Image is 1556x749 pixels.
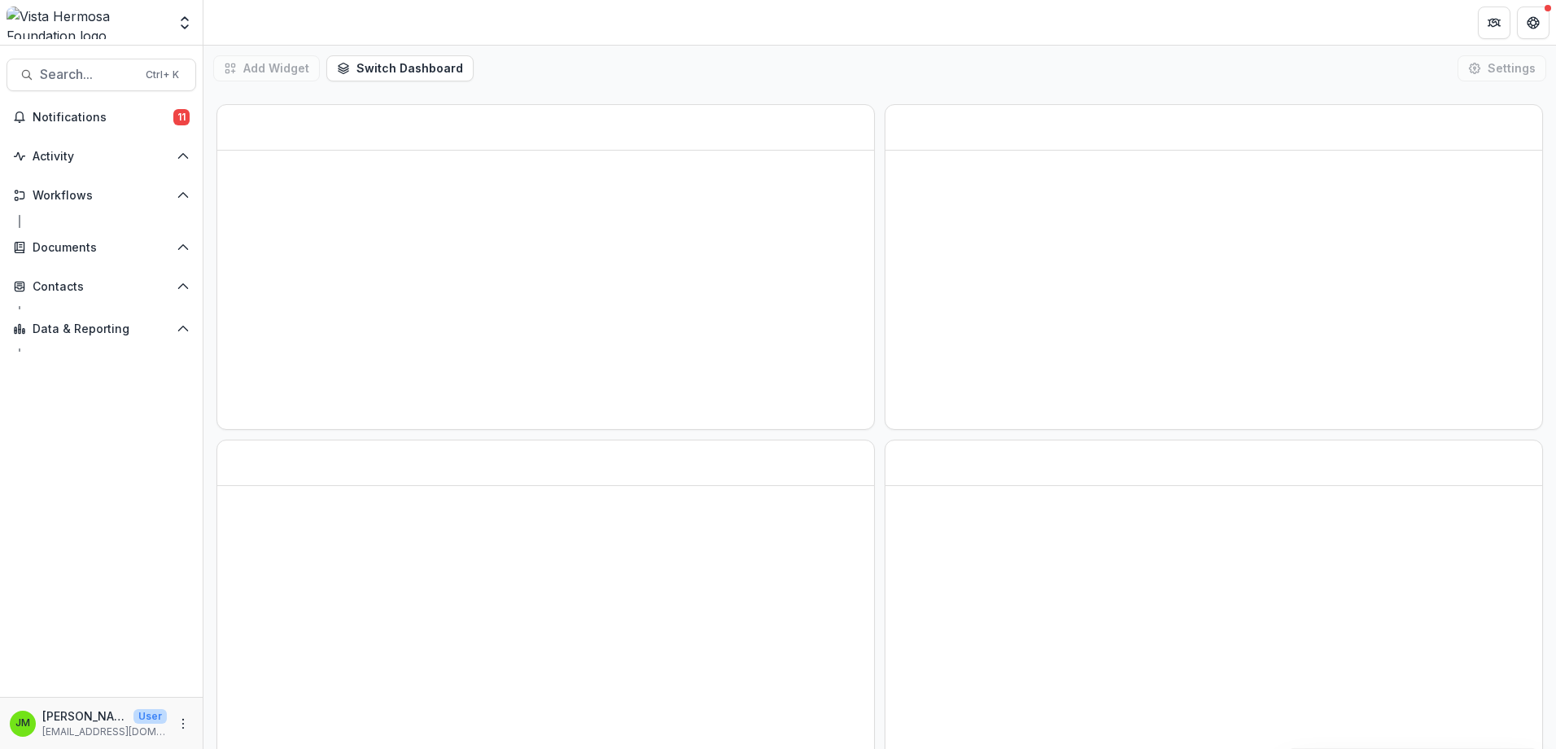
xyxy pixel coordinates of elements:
[15,718,30,729] div: Jerry Martinez
[7,143,196,169] button: Open Activity
[213,55,320,81] button: Add Widget
[33,241,170,255] span: Documents
[7,7,167,39] img: Vista Hermosa Foundation logo
[40,67,136,82] span: Search...
[1458,55,1546,81] button: Settings
[33,280,170,294] span: Contacts
[210,11,279,34] nav: breadcrumb
[7,274,196,300] button: Open Contacts
[7,59,196,91] button: Search...
[173,714,193,734] button: More
[7,316,196,342] button: Open Data & Reporting
[1517,7,1549,39] button: Get Help
[33,111,173,125] span: Notifications
[173,7,196,39] button: Open entity switcher
[142,66,182,84] div: Ctrl + K
[42,725,167,739] p: [EMAIL_ADDRESS][DOMAIN_NAME]
[1478,7,1510,39] button: Partners
[326,55,474,81] button: Switch Dashboard
[7,234,196,261] button: Open Documents
[33,150,170,164] span: Activity
[42,707,127,725] p: [PERSON_NAME]
[133,709,167,724] p: User
[33,189,170,203] span: Workflows
[173,109,190,125] span: 11
[7,104,196,130] button: Notifications11
[33,322,170,336] span: Data & Reporting
[7,182,196,208] button: Open Workflows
